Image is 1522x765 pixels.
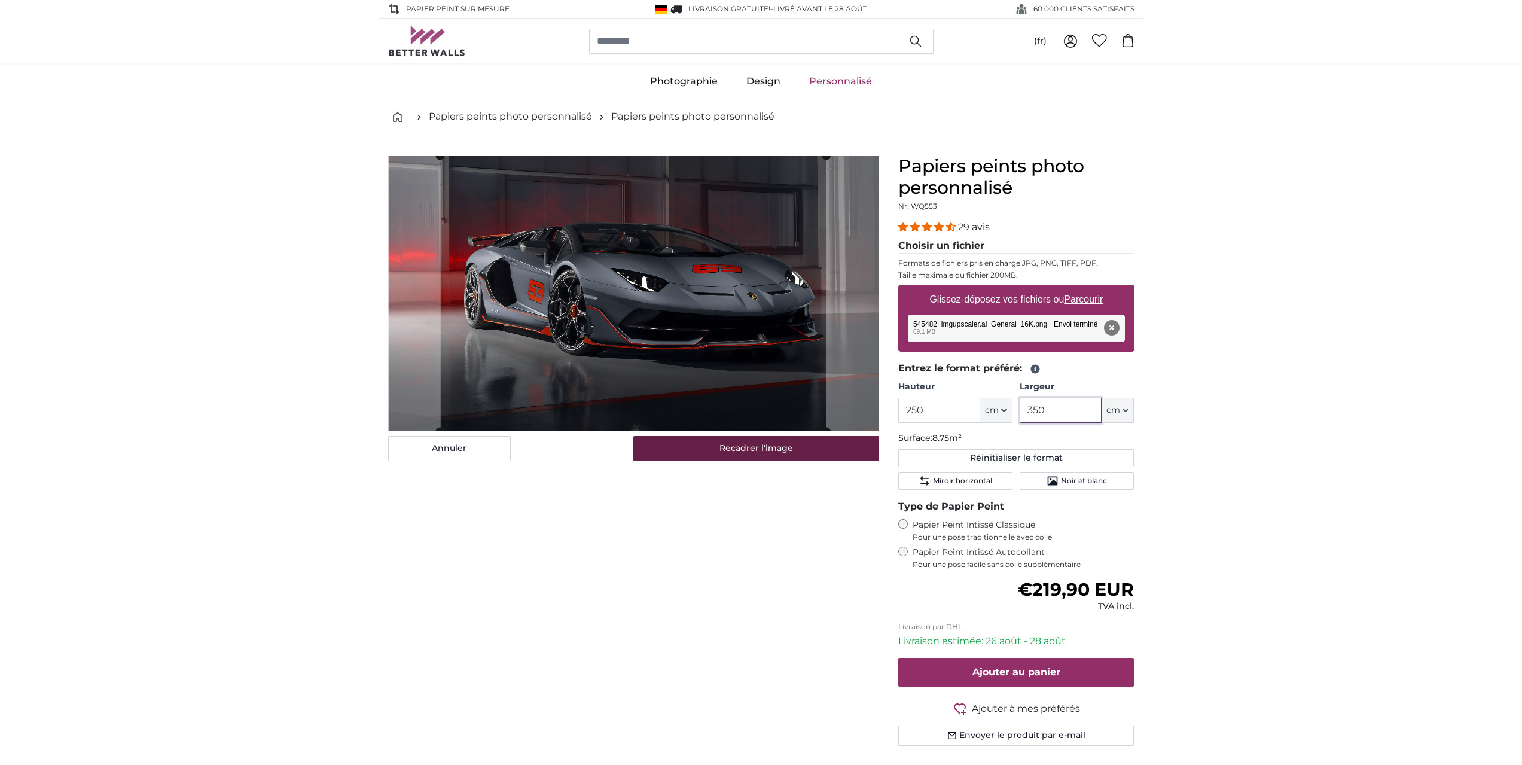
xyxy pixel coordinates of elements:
img: Betterwalls [388,26,466,56]
span: Miroir horizontal [933,476,992,486]
legend: Choisir un fichier [898,239,1134,254]
span: €219,90 EUR [1018,578,1134,601]
a: Personnalisé [795,66,886,97]
p: Formats de fichiers pris en charge JPG, PNG, TIFF, PDF. [898,258,1134,268]
u: Parcourir [1064,294,1103,304]
span: Pour une pose traditionnelle avec colle [913,532,1134,542]
button: Recadrer l'image [633,436,879,461]
span: cm [1106,404,1120,416]
label: Papier Peint Intissé Classique [913,519,1134,542]
legend: Type de Papier Peint [898,499,1134,514]
button: Envoyer le produit par e-mail [898,726,1134,746]
button: cm [980,398,1012,423]
p: Livraison estimée: 26 août - 28 août [898,634,1134,648]
span: 29 avis [958,221,990,233]
a: Photographie [636,66,732,97]
span: Nr. WQ553 [898,202,937,211]
span: Livré avant le 28 août [773,4,867,13]
p: Livraison par DHL [898,622,1134,632]
label: Papier Peint Intissé Autocollant [913,547,1134,569]
div: TVA incl. [1018,601,1134,612]
span: Noir et blanc [1061,476,1107,486]
span: 8.75m² [932,432,962,443]
a: Papiers peints photo personnalisé [429,109,592,124]
button: Miroir horizontal [898,472,1012,490]
h1: Papiers peints photo personnalisé [898,156,1134,199]
label: Glissez-déposez vos fichiers ou [925,288,1108,312]
label: Hauteur [898,381,1012,393]
button: Annuler [388,436,511,461]
span: 60 000 CLIENTS SATISFAITS [1033,4,1134,14]
button: Ajouter à mes préférés [898,701,1134,716]
img: Allemagne [655,5,667,14]
button: Réinitialiser le format [898,449,1134,467]
a: Design [732,66,795,97]
label: Largeur [1020,381,1134,393]
span: cm [985,404,999,416]
legend: Entrez le format préféré: [898,361,1134,376]
nav: breadcrumbs [388,97,1134,136]
button: Noir et blanc [1020,472,1134,490]
span: Livraison GRATUITE! [688,4,770,13]
button: Ajouter au panier [898,658,1134,687]
span: Ajouter au panier [972,666,1060,678]
span: - [770,4,867,13]
a: Papiers peints photo personnalisé [611,109,774,124]
button: (fr) [1024,31,1056,52]
p: Taille maximale du fichier 200MB. [898,270,1134,280]
span: Papier peint sur mesure [406,4,510,14]
span: 4.34 stars [898,221,958,233]
button: cm [1102,398,1134,423]
p: Surface: [898,432,1134,444]
span: Ajouter à mes préférés [972,702,1080,716]
span: Pour une pose facile sans colle supplémentaire [913,560,1134,569]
